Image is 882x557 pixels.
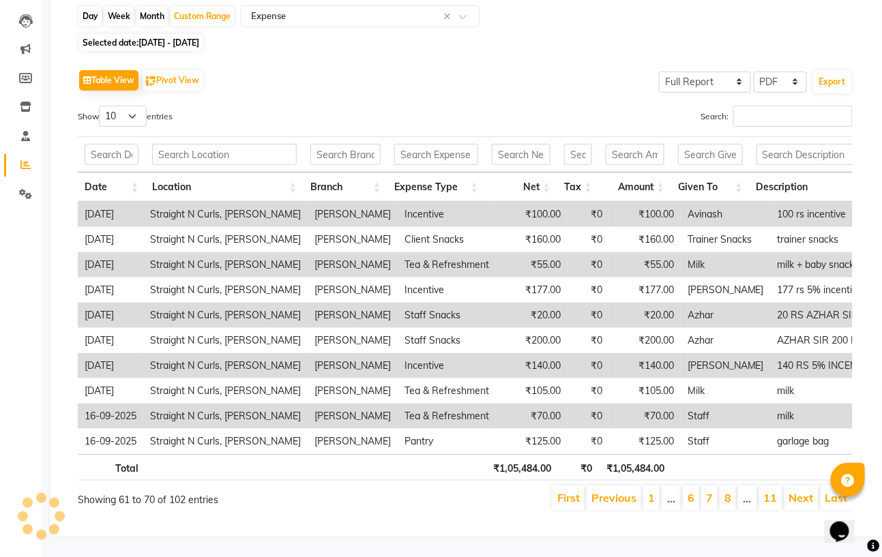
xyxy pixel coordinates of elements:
td: Straight N Curls, [PERSON_NAME] [143,252,308,277]
td: ₹55.00 [609,252,681,277]
div: Showing 61 to 70 of 102 entries [78,485,389,507]
input: Search Tax [564,144,592,165]
td: Tea & Refreshment [398,252,496,277]
td: ₹160.00 [496,227,568,252]
td: ₹20.00 [609,303,681,328]
div: Custom Range [171,7,234,26]
td: ₹0 [568,202,609,227]
td: ₹0 [568,252,609,277]
td: ₹70.00 [609,404,681,429]
label: Show entries [78,106,173,127]
th: Location: activate to sort column ascending [145,172,304,202]
a: 8 [724,491,731,505]
td: Straight N Curls, [PERSON_NAME] [143,328,308,353]
td: Staff Snacks [398,328,496,353]
td: 16-09-2025 [78,404,143,429]
td: [PERSON_NAME] [308,328,398,353]
td: ₹0 [568,404,609,429]
th: Net: activate to sort column ascending [485,172,557,202]
button: Table View [79,70,138,91]
td: [PERSON_NAME] [308,277,398,303]
td: ₹200.00 [609,328,681,353]
div: Week [104,7,134,26]
td: ₹0 [568,277,609,303]
td: Tea & Refreshment [398,404,496,429]
td: ₹140.00 [496,353,568,378]
div: Day [79,7,102,26]
td: [PERSON_NAME] [308,404,398,429]
td: ₹125.00 [496,429,568,454]
td: ₹177.00 [609,277,681,303]
td: ₹70.00 [496,404,568,429]
span: Selected date: [79,34,203,51]
td: [DATE] [78,202,143,227]
td: ₹160.00 [609,227,681,252]
td: Trainer Snacks [681,227,771,252]
th: ₹0 [558,454,599,481]
td: Straight N Curls, [PERSON_NAME] [143,429,308,454]
iframe: chat widget [825,502,868,543]
td: Straight N Curls, [PERSON_NAME] [143,202,308,227]
td: Azhar [681,303,771,328]
td: Pantry [398,429,496,454]
td: Milk [681,252,771,277]
td: ₹55.00 [496,252,568,277]
td: ₹20.00 [496,303,568,328]
td: ₹0 [568,353,609,378]
a: First [557,491,580,505]
td: Straight N Curls, [PERSON_NAME] [143,378,308,404]
span: [DATE] - [DATE] [138,37,199,48]
input: Search Given To [678,144,743,165]
td: Client Snacks [398,227,496,252]
td: Straight N Curls, [PERSON_NAME] [143,303,308,328]
a: 11 [764,491,778,505]
td: Incentive [398,202,496,227]
th: Date: activate to sort column ascending [78,172,145,202]
th: Given To: activate to sort column ascending [671,172,750,202]
td: ₹177.00 [496,277,568,303]
a: 7 [706,491,713,505]
td: [DATE] [78,227,143,252]
td: ₹105.00 [496,378,568,404]
td: Incentive [398,277,496,303]
input: Search Branch [310,144,381,165]
select: Showentries [99,106,147,127]
td: ₹140.00 [609,353,681,378]
input: Search: [733,106,853,127]
td: [DATE] [78,303,143,328]
td: Straight N Curls, [PERSON_NAME] [143,353,308,378]
input: Search Date [85,144,138,165]
td: ₹0 [568,328,609,353]
td: Straight N Curls, [PERSON_NAME] [143,277,308,303]
td: 16-09-2025 [78,429,143,454]
td: Azhar [681,328,771,353]
th: Expense Type: activate to sort column ascending [387,172,485,202]
input: Search Net [492,144,550,165]
th: Amount: activate to sort column ascending [599,172,671,202]
td: ₹0 [568,429,609,454]
td: Tea & Refreshment [398,378,496,404]
td: [PERSON_NAME] [308,252,398,277]
a: Previous [591,491,636,505]
td: [PERSON_NAME] [681,277,771,303]
th: ₹1,05,484.00 [599,454,671,481]
td: ₹100.00 [496,202,568,227]
td: Staff [681,404,771,429]
td: [DATE] [78,353,143,378]
td: Incentive [398,353,496,378]
td: [PERSON_NAME] [308,227,398,252]
img: pivot.png [146,76,156,87]
span: Clear all [443,10,455,24]
td: ₹125.00 [609,429,681,454]
td: [PERSON_NAME] [308,353,398,378]
input: Search Amount [606,144,664,165]
td: [DATE] [78,277,143,303]
td: ₹100.00 [609,202,681,227]
td: Staff [681,429,771,454]
td: [PERSON_NAME] [681,353,771,378]
td: [PERSON_NAME] [308,429,398,454]
label: Search: [701,106,853,127]
th: Total [78,454,145,481]
td: [DATE] [78,378,143,404]
td: Staff Snacks [398,303,496,328]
